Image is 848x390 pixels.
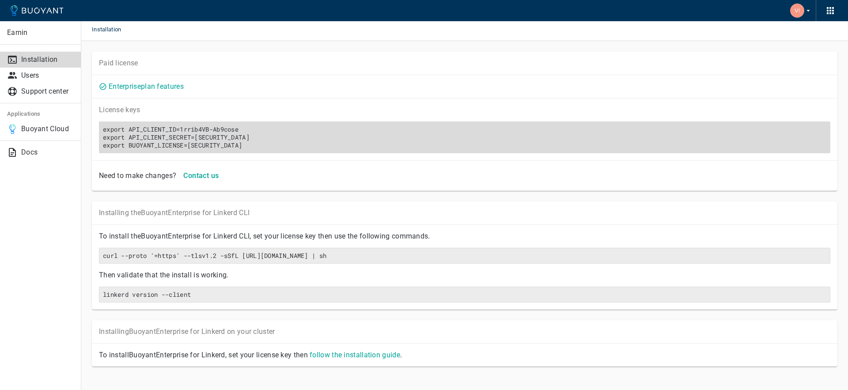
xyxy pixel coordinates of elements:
p: Then validate that the install is working. [99,271,830,280]
p: Users [21,71,74,80]
h6: export API_CLIENT_ID=1rrib4VB-Ab9coseexport API_CLIENT_SECRET=[SECURITY_DATA]export BUOYANT_LICEN... [103,125,826,149]
p: Support center [21,87,74,96]
p: Installing the Buoyant Enterprise for Linkerd CLI [99,208,830,217]
p: Paid license [99,59,830,68]
p: Installing Buoyant Enterprise for Linkerd on your cluster [99,327,830,336]
a: follow the installation guide [310,351,400,359]
p: To install the Buoyant Enterprise for Linkerd CLI, set your license key then use the following co... [99,232,830,241]
a: Contact us [180,171,222,179]
p: Earnin [7,28,74,37]
p: License key s [99,106,830,114]
p: Installation [21,55,74,64]
div: Need to make changes? [95,168,176,180]
span: Installation [92,18,132,41]
p: To install Buoyant Enterprise for Linkerd, set your license key then . [99,351,830,360]
h4: Contact us [183,171,219,180]
a: Enterpriseplan features [109,82,184,91]
p: Buoyant Cloud [21,125,74,133]
button: Contact us [180,168,222,184]
img: vivekanandan.balaguru@earnin.com [790,4,804,18]
h6: curl --proto '=https' --tlsv1.2 -sSfL [URL][DOMAIN_NAME] | sh [103,252,826,260]
h6: linkerd version --client [103,291,826,299]
p: Docs [21,148,74,157]
h5: Applications [7,110,74,117]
